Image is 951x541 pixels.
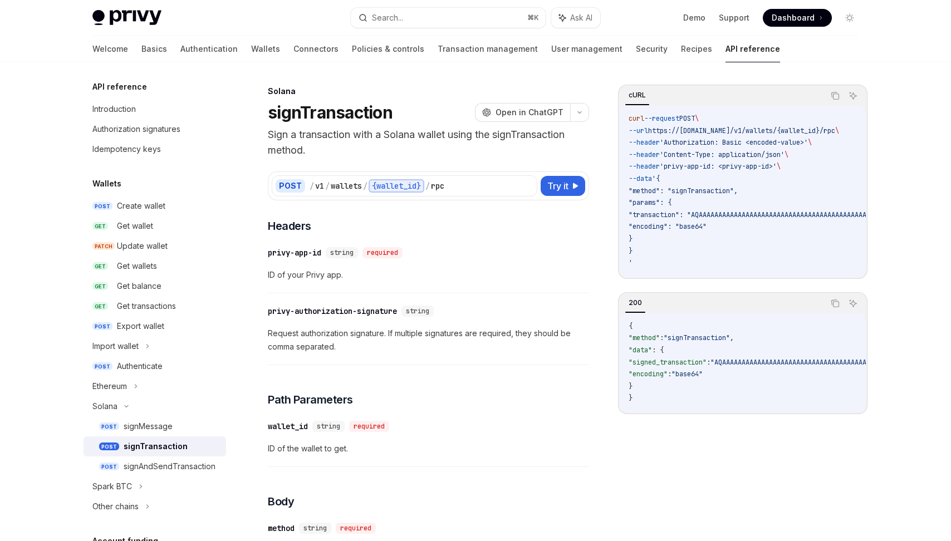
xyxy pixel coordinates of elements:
a: GETGet balance [84,276,226,296]
div: Solana [268,86,589,97]
span: PATCH [92,242,115,250]
button: Try it [541,176,585,196]
span: --header [629,162,660,171]
div: signAndSendTransaction [124,460,215,473]
a: POSTCreate wallet [84,196,226,216]
span: \ [835,126,839,135]
span: Headers [268,218,311,234]
span: } [629,394,633,402]
a: Support [719,12,749,23]
button: Ask AI [846,296,860,311]
span: } [629,382,633,391]
span: "signTransaction" [664,333,730,342]
span: GET [92,262,108,270]
span: "params": { [629,198,671,207]
span: ID of your Privy app. [268,268,589,282]
span: string [303,524,327,533]
span: "method" [629,333,660,342]
a: POSTAuthenticate [84,356,226,376]
div: Introduction [92,102,136,116]
a: GETGet transactions [84,296,226,316]
div: wallet_id [268,421,308,432]
span: 'privy-app-id: <privy-app-id>' [660,162,777,171]
a: GETGet wallet [84,216,226,236]
a: API reference [725,36,780,62]
span: 'Authorization: Basic <encoded-value>' [660,138,808,147]
span: --data [629,174,652,183]
div: Solana [92,400,117,413]
span: GET [92,282,108,291]
span: GET [92,222,108,230]
div: required [336,523,376,534]
span: "encoding" [629,370,668,378]
span: POST [92,322,112,331]
span: Path Parameters [268,392,353,407]
span: "encoding": "base64" [629,222,707,231]
span: string [330,248,354,257]
div: wallets [331,180,362,191]
div: required [362,247,403,258]
a: POSTsignMessage [84,416,226,436]
span: \ [808,138,812,147]
div: Spark BTC [92,480,132,493]
span: --url [629,126,648,135]
div: Get wallets [117,259,157,273]
span: Try it [547,179,568,193]
button: Copy the contents from the code block [828,296,842,311]
span: Ask AI [570,12,592,23]
div: rpc [431,180,444,191]
span: "base64" [671,370,703,378]
span: https://[DOMAIN_NAME]/v1/wallets/{wallet_id}/rpc [648,126,835,135]
a: Connectors [293,36,339,62]
span: ' [629,258,633,267]
div: 200 [625,296,645,309]
div: Create wallet [117,199,165,213]
span: \ [777,162,781,171]
div: / [425,180,430,191]
span: POST [92,362,112,371]
span: \ [695,114,699,123]
span: ⌘ K [527,13,539,22]
a: Basics [141,36,167,62]
span: : [660,333,664,342]
span: --request [644,114,679,123]
a: Recipes [681,36,712,62]
a: Welcome [92,36,128,62]
a: Policies & controls [352,36,424,62]
span: Open in ChatGPT [496,107,563,118]
div: privy-app-id [268,247,321,258]
a: Wallets [251,36,280,62]
div: privy-authorization-signature [268,306,397,317]
h1: signTransaction [268,102,393,122]
div: Search... [372,11,403,24]
span: , [730,333,734,342]
span: POST [679,114,695,123]
div: {wallet_id} [369,179,424,193]
a: Security [636,36,668,62]
h5: Wallets [92,177,121,190]
span: : [707,358,710,367]
button: Copy the contents from the code block [828,88,842,103]
a: Idempotency keys [84,139,226,159]
div: required [349,421,389,432]
div: / [325,180,330,191]
div: Import wallet [92,340,139,353]
span: string [406,307,429,316]
span: POST [99,422,119,431]
div: Update wallet [117,239,168,253]
h5: API reference [92,80,147,94]
a: POSTExport wallet [84,316,226,336]
span: : [668,370,671,378]
span: POST [92,202,112,210]
a: Authentication [180,36,238,62]
span: 'Content-Type: application/json' [660,150,785,159]
p: Sign a transaction with a Solana wallet using the signTransaction method. [268,127,589,158]
div: v1 [315,180,324,191]
span: '{ [652,174,660,183]
img: light logo [92,10,161,26]
span: ID of the wallet to get. [268,442,589,455]
div: Other chains [92,500,139,513]
a: POSTsignAndSendTransaction [84,456,226,476]
a: Dashboard [763,9,832,27]
span: "data" [629,346,652,355]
